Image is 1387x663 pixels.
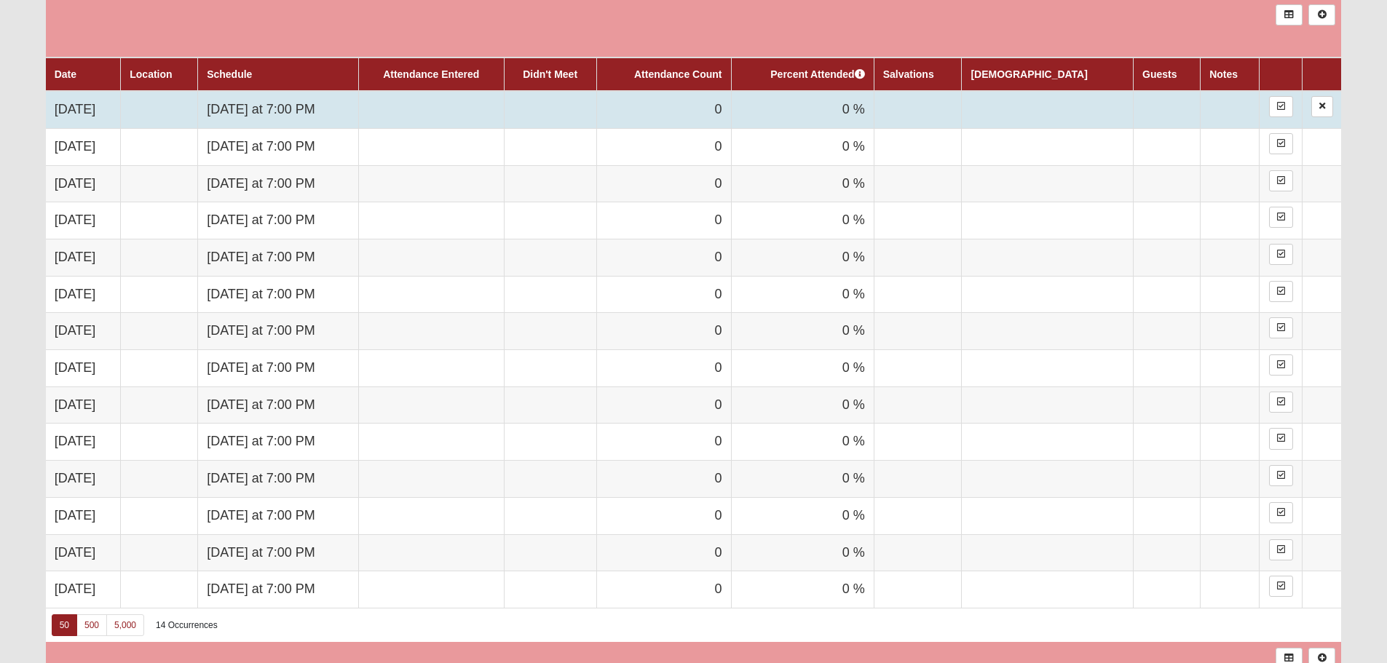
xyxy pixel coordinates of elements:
[731,386,874,424] td: 0 %
[731,497,874,534] td: 0 %
[731,313,874,350] td: 0 %
[198,571,359,608] td: [DATE] at 7:00 PM
[874,57,962,91] th: Salvations
[106,614,144,636] a: 5,000
[156,619,218,632] div: 14 Occurrences
[596,386,731,424] td: 0
[596,313,731,350] td: 0
[731,424,874,461] td: 0 %
[130,68,172,80] a: Location
[596,128,731,165] td: 0
[596,571,731,608] td: 0
[198,165,359,202] td: [DATE] at 7:00 PM
[1134,57,1201,91] th: Guests
[596,534,731,571] td: 0
[1269,133,1293,154] a: Enter Attendance
[46,497,121,534] td: [DATE]
[596,461,731,498] td: 0
[596,165,731,202] td: 0
[1209,68,1238,80] a: Notes
[1269,354,1293,376] a: Enter Attendance
[76,614,107,636] a: 500
[596,202,731,239] td: 0
[207,68,252,80] a: Schedule
[46,461,121,498] td: [DATE]
[731,128,874,165] td: 0 %
[1269,539,1293,560] a: Enter Attendance
[198,239,359,276] td: [DATE] at 7:00 PM
[198,276,359,313] td: [DATE] at 7:00 PM
[523,68,577,80] a: Didn't Meet
[596,91,731,128] td: 0
[596,276,731,313] td: 0
[46,91,121,128] td: [DATE]
[46,534,121,571] td: [DATE]
[596,497,731,534] td: 0
[55,68,76,80] a: Date
[1269,170,1293,191] a: Enter Attendance
[1276,4,1303,25] a: Export to Excel
[198,313,359,350] td: [DATE] at 7:00 PM
[46,128,121,165] td: [DATE]
[1269,392,1293,413] a: Enter Attendance
[1308,4,1335,25] a: Alt+N
[962,57,1134,91] th: [DEMOGRAPHIC_DATA]
[46,239,121,276] td: [DATE]
[46,424,121,461] td: [DATE]
[46,386,121,424] td: [DATE]
[46,202,121,239] td: [DATE]
[46,276,121,313] td: [DATE]
[731,534,874,571] td: 0 %
[596,424,731,461] td: 0
[198,386,359,424] td: [DATE] at 7:00 PM
[731,202,874,239] td: 0 %
[46,313,121,350] td: [DATE]
[198,534,359,571] td: [DATE] at 7:00 PM
[198,350,359,387] td: [DATE] at 7:00 PM
[1269,96,1293,117] a: Enter Attendance
[46,350,121,387] td: [DATE]
[1311,96,1333,117] a: Delete
[1269,502,1293,523] a: Enter Attendance
[1269,465,1293,486] a: Enter Attendance
[198,91,359,128] td: [DATE] at 7:00 PM
[198,128,359,165] td: [DATE] at 7:00 PM
[198,424,359,461] td: [DATE] at 7:00 PM
[596,239,731,276] td: 0
[198,497,359,534] td: [DATE] at 7:00 PM
[383,68,479,80] a: Attendance Entered
[1269,207,1293,228] a: Enter Attendance
[52,614,77,636] a: 50
[770,68,864,80] a: Percent Attended
[46,571,121,608] td: [DATE]
[198,461,359,498] td: [DATE] at 7:00 PM
[731,461,874,498] td: 0 %
[731,276,874,313] td: 0 %
[1269,428,1293,449] a: Enter Attendance
[634,68,722,80] a: Attendance Count
[1269,576,1293,597] a: Enter Attendance
[731,571,874,608] td: 0 %
[596,350,731,387] td: 0
[46,165,121,202] td: [DATE]
[1269,281,1293,302] a: Enter Attendance
[1269,244,1293,265] a: Enter Attendance
[198,202,359,239] td: [DATE] at 7:00 PM
[731,91,874,128] td: 0 %
[1269,317,1293,338] a: Enter Attendance
[731,239,874,276] td: 0 %
[731,165,874,202] td: 0 %
[731,350,874,387] td: 0 %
